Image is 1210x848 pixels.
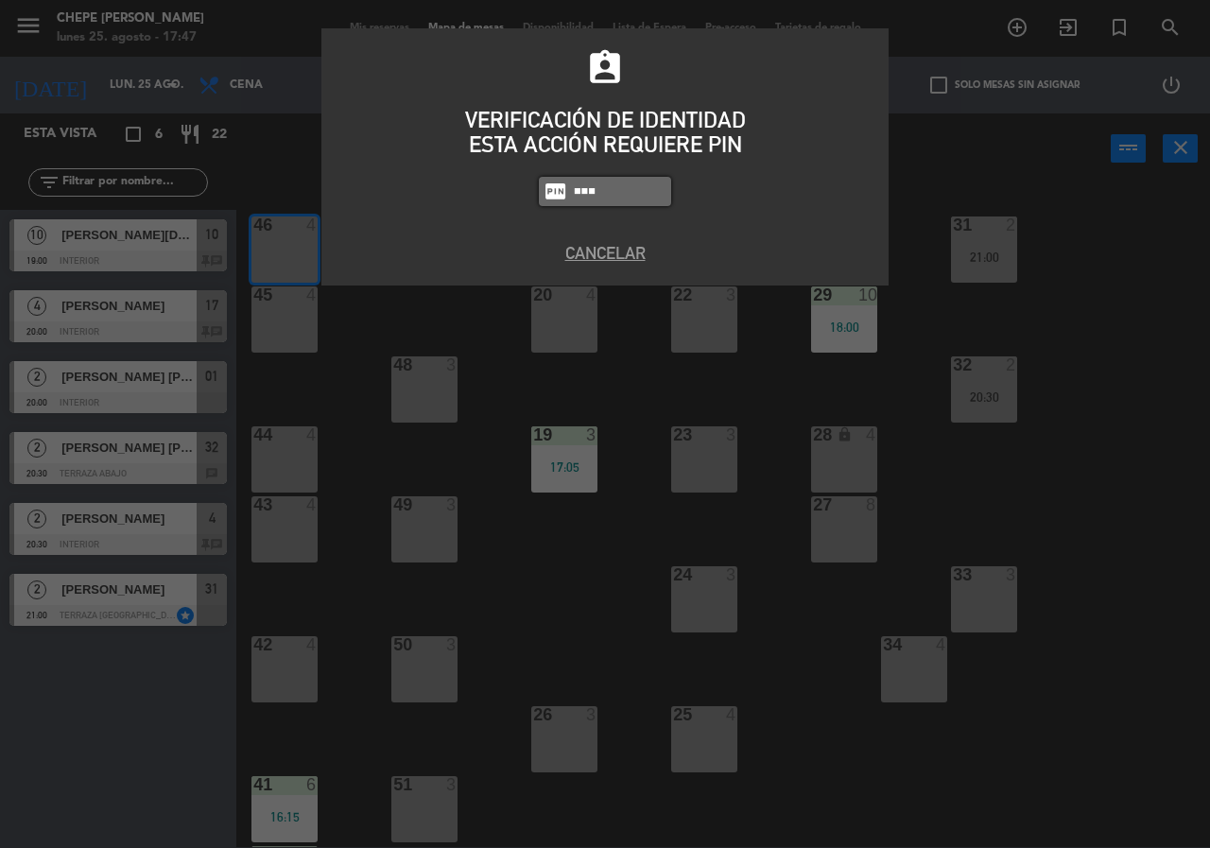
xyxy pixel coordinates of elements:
div: VERIFICACIÓN DE IDENTIDAD [336,108,874,132]
button: Cancelar [336,240,874,266]
div: ESTA ACCIÓN REQUIERE PIN [336,132,874,157]
i: fiber_pin [544,180,567,203]
input: 1234 [572,181,666,202]
i: assignment_ind [585,48,625,88]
